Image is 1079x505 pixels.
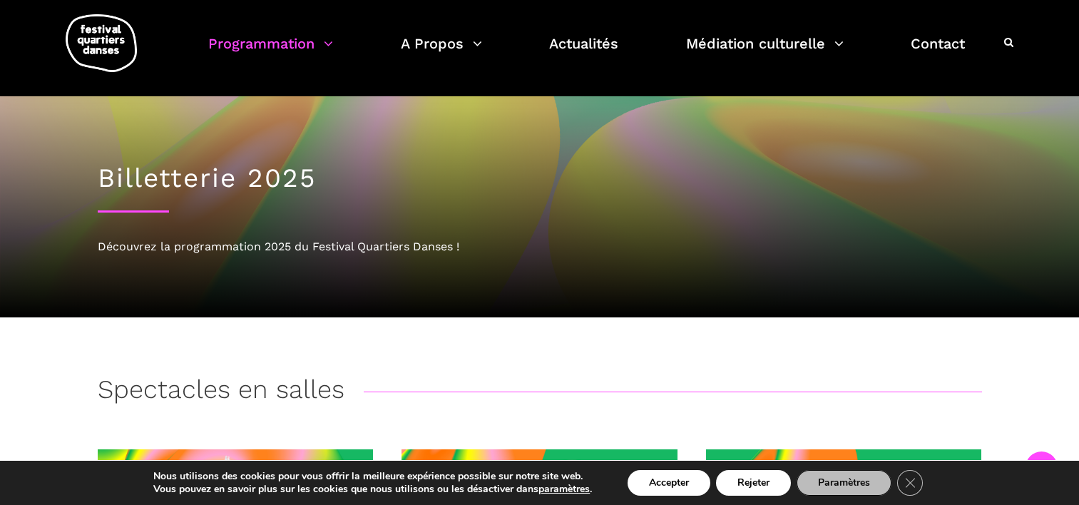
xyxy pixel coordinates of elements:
[153,470,592,483] p: Nous utilisons des cookies pour vous offrir la meilleure expérience possible sur notre site web.
[401,31,482,73] a: A Propos
[911,31,965,73] a: Contact
[686,31,844,73] a: Médiation culturelle
[208,31,333,73] a: Programmation
[98,163,982,194] h1: Billetterie 2025
[98,374,344,410] h3: Spectacles en salles
[716,470,791,496] button: Rejeter
[897,470,923,496] button: Close GDPR Cookie Banner
[797,470,891,496] button: Paramètres
[549,31,618,73] a: Actualités
[98,238,982,256] div: Découvrez la programmation 2025 du Festival Quartiers Danses !
[538,483,590,496] button: paramètres
[628,470,710,496] button: Accepter
[66,14,137,72] img: logo-fqd-med
[153,483,592,496] p: Vous pouvez en savoir plus sur les cookies que nous utilisons ou les désactiver dans .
